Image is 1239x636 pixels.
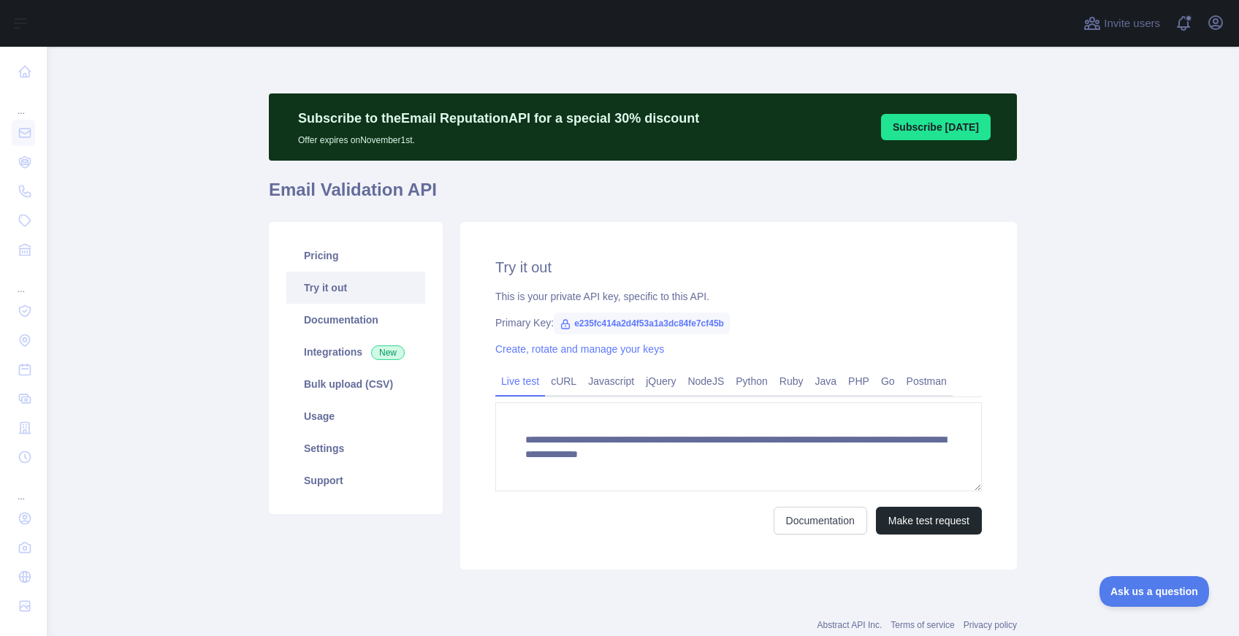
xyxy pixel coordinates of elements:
a: Java [809,369,843,393]
a: Terms of service [891,620,954,630]
div: ... [12,473,35,502]
div: This is your private API key, specific to this API. [495,289,982,304]
button: Make test request [876,507,982,535]
a: Abstract API Inc. [817,620,882,630]
a: Bulk upload (CSV) [286,368,425,400]
a: Go [875,369,901,393]
h2: Try it out [495,257,982,277]
a: Postman [901,369,953,393]
a: Create, rotate and manage your keys [495,343,664,355]
p: Offer expires on November 1st. [298,129,699,146]
div: Primary Key: [495,315,982,330]
h1: Email Validation API [269,178,1017,213]
button: Invite users [1080,12,1163,35]
a: Documentation [774,507,867,535]
div: ... [12,266,35,295]
a: Python [730,369,774,393]
a: Ruby [774,369,809,393]
a: NodeJS [682,369,730,393]
a: Javascript [582,369,640,393]
a: jQuery [640,369,682,393]
a: Pricing [286,240,425,272]
a: Usage [286,400,425,432]
button: Subscribe [DATE] [881,114,991,140]
a: Try it out [286,272,425,304]
span: Invite users [1104,15,1160,32]
iframe: Toggle Customer Support [1099,576,1210,607]
a: cURL [545,369,582,393]
a: Documentation [286,304,425,336]
a: Support [286,464,425,497]
a: Settings [286,432,425,464]
a: Integrations New [286,336,425,368]
a: Live test [495,369,545,393]
span: New [371,345,405,360]
span: e235fc414a2d4f53a1a3dc84fe7cf45b [554,313,730,334]
div: ... [12,88,35,117]
a: PHP [842,369,875,393]
a: Privacy policy [964,620,1017,630]
p: Subscribe to the Email Reputation API for a special 30 % discount [298,108,699,129]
